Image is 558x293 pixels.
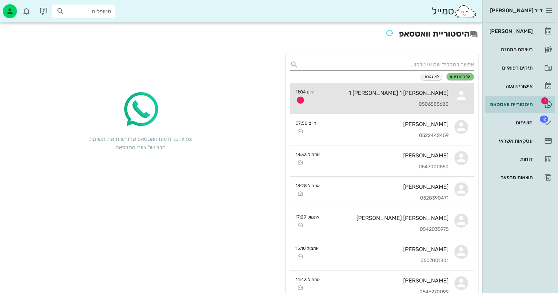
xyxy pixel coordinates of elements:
span: כל ההודעות [450,74,471,79]
input: אפשר להקליד שם או טלפון... [301,59,474,70]
div: [PERSON_NAME] 1 [PERSON_NAME] 1 [320,90,449,96]
small: היום 11:04 [296,89,315,95]
small: אתמול 15:10 [296,245,319,252]
h2: היסטוריית וואטסאפ [4,27,478,42]
div: 0522442459 [322,133,449,139]
div: [PERSON_NAME] [322,121,449,128]
a: אישורי הגעה [485,78,555,95]
span: תג [21,6,25,10]
div: צפייה בהודעות וואטסאפ שדורשות את תשומת הלב של צוות המרפאה [88,135,194,152]
small: אתמול 17:29 [296,214,319,220]
a: דוחות [485,151,555,168]
div: [PERSON_NAME] [325,277,449,284]
a: רשימת המתנה [485,41,555,58]
div: [PERSON_NAME] [488,28,533,34]
div: 0528390471 [325,195,449,201]
div: דוחות [488,156,533,162]
div: תיקים רפואיים [488,65,533,71]
div: 0507001301 [324,258,449,264]
div: 0547000550 [325,164,449,170]
a: [PERSON_NAME] [485,23,555,40]
small: אתמול 14:43 [296,276,320,283]
a: תגמשימות [485,114,555,131]
span: תג [541,97,548,104]
a: הוצאות מרפאה [485,169,555,186]
span: לא נקראו [424,74,439,79]
div: [PERSON_NAME] [324,246,449,253]
small: היום 07:56 [296,120,316,126]
button: לא נקראו [420,73,443,80]
span: תג [540,116,548,123]
a: עסקאות אשראי [485,132,555,149]
div: היסטוריית וואטסאפ [488,102,533,107]
div: רשימת המתנה [488,47,533,52]
div: [PERSON_NAME] [325,152,449,159]
span: ד״ר [PERSON_NAME] [490,7,543,14]
button: כל ההודעות [446,73,474,80]
img: SmileCloud logo [454,5,477,19]
small: אתמול 18:33 [296,151,320,158]
small: אתמול 18:28 [296,182,320,189]
div: [PERSON_NAME] [PERSON_NAME] [325,215,449,221]
a: תגהיסטוריית וואטסאפ [485,96,555,113]
div: עסקאות אשראי [488,138,533,144]
div: 0542035975 [325,227,449,233]
div: 0506585680 [320,102,449,108]
div: אישורי הגעה [488,83,533,89]
img: whatsapp-icon.2ee8d5f3.png [120,89,162,131]
div: [PERSON_NAME] [325,183,449,190]
div: משימות [488,120,533,125]
a: תיקים רפואיים [485,59,555,76]
div: הוצאות מרפאה [488,175,533,180]
div: סמייל [431,4,477,19]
